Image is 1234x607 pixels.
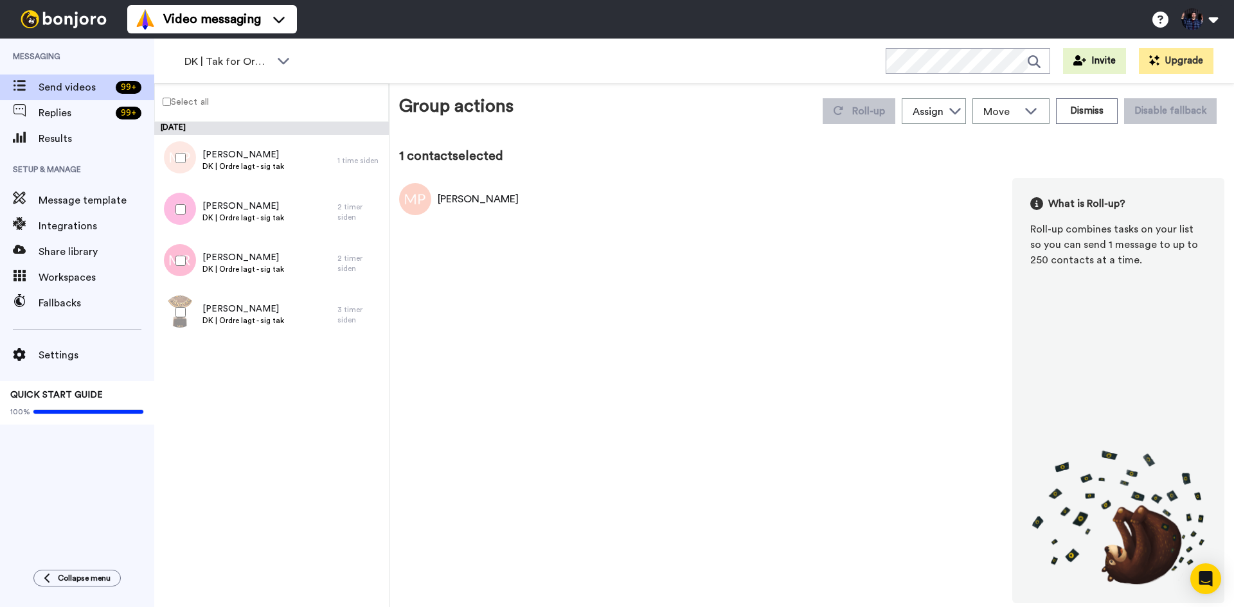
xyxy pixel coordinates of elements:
[163,10,261,28] span: Video messaging
[15,10,112,28] img: bj-logo-header-white.svg
[1030,450,1206,585] img: joro-roll.png
[399,147,1224,165] div: 1 contact selected
[202,213,284,223] span: DK | Ordre lagt - sig tak
[337,155,382,166] div: 1 time siden
[337,253,382,274] div: 2 timer siden
[202,161,284,172] span: DK | Ordre lagt - sig tak
[154,122,389,135] div: [DATE]
[337,202,382,222] div: 2 timer siden
[135,9,156,30] img: vm-color.svg
[202,148,284,161] span: [PERSON_NAME]
[39,193,154,208] span: Message template
[1030,222,1206,268] div: Roll-up combines tasks on your list so you can send 1 message to up to 250 contacts at a time.
[913,104,943,119] div: Assign
[337,304,382,325] div: 3 timer siden
[202,251,284,264] span: [PERSON_NAME]
[1124,98,1217,124] button: Disable fallback
[39,105,111,121] span: Replies
[39,218,154,234] span: Integrations
[399,183,431,215] img: Image of Martin Pedersen
[202,264,284,274] span: DK | Ordre lagt - sig tak
[58,573,111,583] span: Collapse menu
[155,94,209,109] label: Select all
[33,570,121,586] button: Collapse menu
[852,106,885,116] span: Roll-up
[1190,563,1221,594] div: Open Intercom Messenger
[39,131,154,146] span: Results
[202,303,284,315] span: [PERSON_NAME]
[1063,48,1126,74] button: Invite
[39,80,111,95] span: Send videos
[10,391,103,400] span: QUICK START GUIDE
[438,191,519,207] div: [PERSON_NAME]
[399,93,514,124] div: Group actions
[116,107,141,119] div: 99 +
[202,315,284,326] span: DK | Ordre lagt - sig tak
[1139,48,1213,74] button: Upgrade
[1048,196,1125,211] span: What is Roll-up?
[10,407,30,417] span: 100%
[116,81,141,94] div: 99 +
[163,98,171,106] input: Select all
[823,98,895,124] button: Roll-up
[1056,98,1118,124] button: Dismiss
[39,270,154,285] span: Workspaces
[39,244,154,260] span: Share library
[39,295,154,311] span: Fallbacks
[202,200,284,213] span: [PERSON_NAME]
[983,104,1018,119] span: Move
[184,54,271,69] span: DK | Tak for Ordre
[39,347,154,363] span: Settings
